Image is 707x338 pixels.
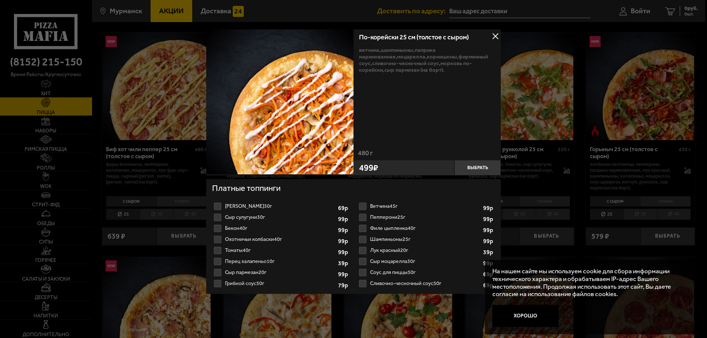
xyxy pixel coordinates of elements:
li: Грибной соус [212,278,350,289]
strong: 69 р [483,282,495,288]
strong: 99 р [483,238,495,244]
h4: Платные топпинги [212,183,495,196]
strong: 99 р [483,227,495,233]
li: Сыр моцарелла [357,256,495,267]
label: Охотничьи колбаски 40г [212,234,350,245]
p: ветчина, шампиньоны, паприка маринованная, моцарелла, корнишоны, фирменный соус, сливочно-чесночн... [359,47,495,73]
li: Сыр пармезан [212,267,350,278]
li: Сыр сулугуни [212,212,350,223]
label: Перец халапеньо 10г [212,256,350,267]
strong: 99 р [483,260,495,266]
label: Сыр сулугуни 30г [212,212,350,223]
li: Пепперони [357,212,495,223]
label: Сливочно-чесночный соус 50г [357,278,495,289]
li: Бекон [212,223,350,234]
p: На нашем сайте мы используем cookie для сбора информации технического характера и обрабатываем IP... [492,267,685,298]
strong: 99 р [338,238,350,244]
li: Томаты [212,245,350,256]
label: Лук красный 20г [357,245,495,256]
label: Бекон 40г [212,223,350,234]
strong: 39 р [338,260,350,266]
li: Филе цыпленка [357,223,495,234]
label: Ветчина 45г [357,201,495,212]
div: 480 г [353,150,501,160]
strong: 69 р [338,205,350,211]
strong: 99 р [483,205,495,211]
label: [PERSON_NAME] 30г [212,201,350,212]
strong: 99 р [338,227,350,233]
li: Шампиньоны [357,234,495,245]
li: Соус для пиццы [357,267,495,278]
li: Соус Деликатес [212,201,350,212]
li: Ветчина [357,201,495,212]
label: Томаты 40г [212,245,350,256]
strong: 99 р [483,216,495,222]
strong: 79 р [338,282,350,288]
strong: 99 р [338,271,350,277]
li: Охотничьи колбаски [212,234,350,245]
li: Сливочно-чесночный соус [357,278,495,289]
strong: 99 р [338,216,350,222]
button: Выбрать [454,160,501,175]
li: Лук красный [357,245,495,256]
strong: 69 р [483,271,495,277]
label: Шампиньоны 25г [357,234,495,245]
li: Перец халапеньо [212,256,350,267]
label: Соус для пиццы 50г [357,267,495,278]
strong: 39 р [483,249,495,255]
strong: 99 р [338,249,350,255]
label: Филе цыпленка 40г [357,223,495,234]
label: Сыр пармезан 20г [212,267,350,278]
span: 499 ₽ [359,163,378,172]
img: По-корейски 25 см (толстое с сыром) [206,27,353,174]
label: Сыр моцарелла 30г [357,256,495,267]
button: Хорошо [492,305,559,327]
label: Пепперони 25г [357,212,495,223]
h3: По-корейски 25 см (толстое с сыром) [359,34,495,40]
label: Грибной соус 50г [212,278,350,289]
